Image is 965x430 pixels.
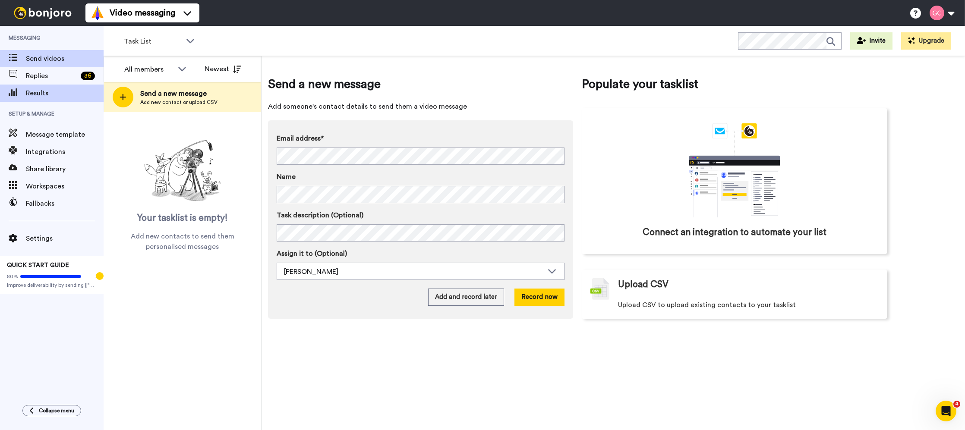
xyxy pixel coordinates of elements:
button: Collapse menu [22,405,81,416]
span: Add new contact or upload CSV [140,99,218,106]
label: Task description (Optional) [277,210,564,220]
span: Message template [26,129,104,140]
iframe: Intercom live chat [936,401,956,421]
span: Send a new message [268,75,573,93]
span: Send videos [26,53,104,64]
span: Name [277,172,296,182]
span: Collapse menu [39,407,74,414]
div: 36 [81,72,95,80]
div: [PERSON_NAME] [284,267,543,277]
img: csv-grey.png [590,278,609,300]
span: Results [26,88,104,98]
span: Upload CSV to upload existing contacts to your tasklist [618,300,796,310]
img: vm-color.svg [91,6,104,20]
img: bj-logo-header-white.svg [10,7,75,19]
span: Fallbacks [26,198,104,209]
span: Task List [124,36,182,47]
span: Send a new message [140,88,218,99]
span: Add someone's contact details to send them a video message [268,101,573,112]
button: Upgrade [901,32,951,50]
div: animation [670,123,799,217]
span: Connect an integration to automate your list [643,226,826,239]
span: Upload CSV [618,278,669,291]
span: 80% [7,273,18,280]
span: Workspaces [26,181,104,191]
span: Integrations [26,147,104,157]
span: 4 [953,401,960,408]
span: Populate your tasklist [582,75,887,93]
button: Invite [850,32,892,50]
span: Your tasklist is empty! [137,212,228,225]
button: Newest [198,60,248,78]
button: Add and record later [428,289,504,306]
span: Video messaging [110,7,175,19]
label: Email address* [277,133,564,144]
div: All members [124,64,173,75]
span: Share library [26,164,104,174]
span: Replies [26,71,77,81]
label: Assign it to (Optional) [277,248,564,259]
span: Settings [26,233,104,244]
img: ready-set-action.png [139,136,226,205]
button: Record now [514,289,564,306]
span: QUICK START GUIDE [7,262,69,268]
span: Improve deliverability by sending [PERSON_NAME]’s from your own email [7,282,97,289]
div: Tooltip anchor [96,272,104,280]
span: Add new contacts to send them personalised messages [117,231,248,252]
